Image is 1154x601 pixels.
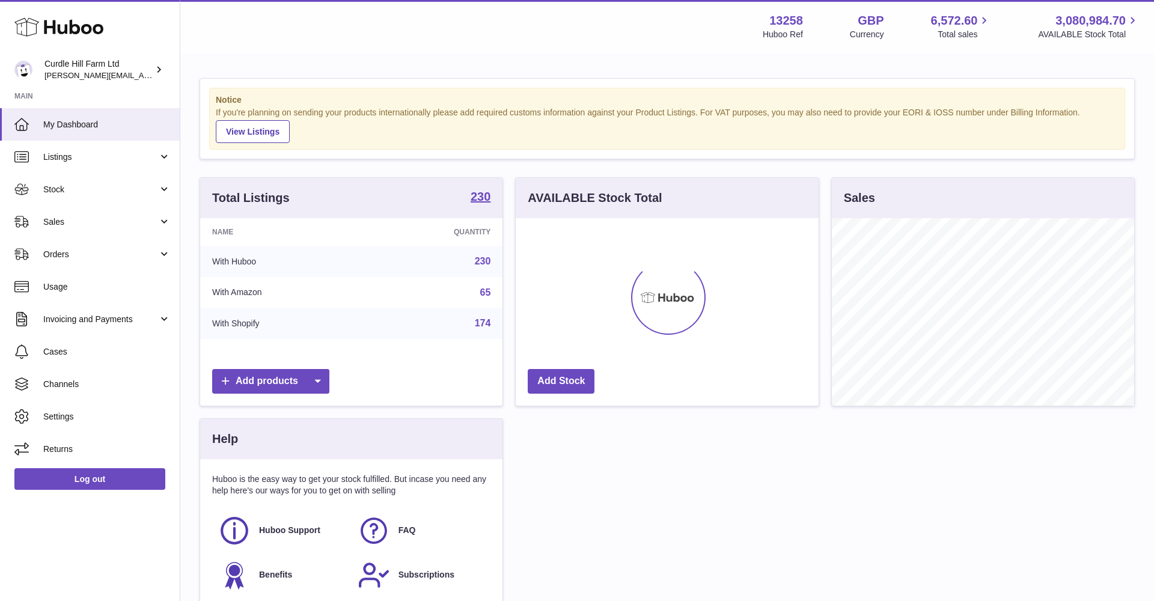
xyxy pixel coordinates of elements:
a: FAQ [358,514,485,547]
span: FAQ [398,525,416,536]
a: Benefits [218,559,346,591]
span: 3,080,984.70 [1055,13,1126,29]
strong: Notice [216,94,1119,106]
strong: 230 [471,191,490,203]
div: Currency [850,29,884,40]
span: Subscriptions [398,569,454,581]
h3: Help [212,431,238,447]
span: Invoicing and Payments [43,314,158,325]
span: Cases [43,346,171,358]
img: miranda@diddlysquatfarmshop.com [14,61,32,79]
a: Huboo Support [218,514,346,547]
span: My Dashboard [43,119,171,130]
td: With Shopify [200,308,365,339]
div: Curdle Hill Farm Ltd [44,58,153,81]
a: Log out [14,468,165,490]
span: Stock [43,184,158,195]
div: If you're planning on sending your products internationally please add required customs informati... [216,107,1119,143]
h3: AVAILABLE Stock Total [528,190,662,206]
span: Usage [43,281,171,293]
td: With Amazon [200,277,365,308]
a: 230 [475,256,491,266]
span: Orders [43,249,158,260]
a: Add products [212,369,329,394]
span: Sales [43,216,158,228]
a: View Listings [216,120,290,143]
a: Subscriptions [358,559,485,591]
span: 6,572.60 [931,13,978,29]
a: 174 [475,318,491,328]
div: Huboo Ref [763,29,803,40]
h3: Total Listings [212,190,290,206]
a: 3,080,984.70 AVAILABLE Stock Total [1038,13,1140,40]
span: Channels [43,379,171,390]
th: Name [200,218,365,246]
td: With Huboo [200,246,365,277]
p: Huboo is the easy way to get your stock fulfilled. But incase you need any help here's our ways f... [212,474,490,496]
th: Quantity [365,218,502,246]
span: Benefits [259,569,292,581]
a: 6,572.60 Total sales [931,13,992,40]
a: 230 [471,191,490,205]
span: Returns [43,444,171,455]
a: Add Stock [528,369,594,394]
span: AVAILABLE Stock Total [1038,29,1140,40]
span: Listings [43,151,158,163]
span: Total sales [938,29,991,40]
a: 65 [480,287,491,297]
strong: 13258 [769,13,803,29]
span: [PERSON_NAME][EMAIL_ADDRESS][DOMAIN_NAME] [44,70,241,80]
span: Huboo Support [259,525,320,536]
strong: GBP [858,13,884,29]
h3: Sales [844,190,875,206]
span: Settings [43,411,171,423]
